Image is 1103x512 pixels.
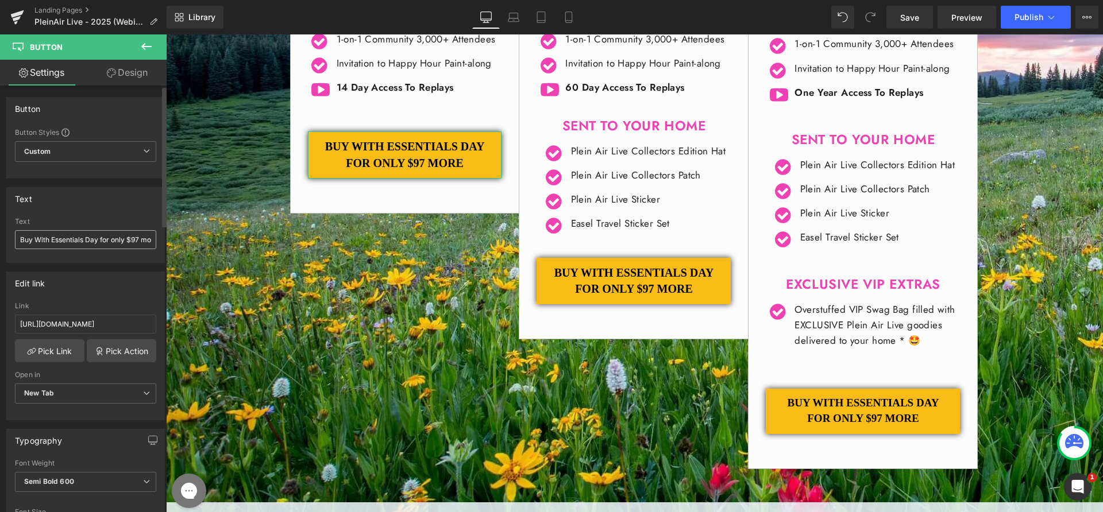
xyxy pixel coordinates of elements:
p: ​Invitation to Happy Hour Paint-along [628,26,794,42]
b: ​One Year Access To Replays [628,51,757,65]
span: Library [188,12,215,22]
button: More [1075,6,1098,29]
a: Preview [938,6,996,29]
p: ​​​Plein Air Live Collectors Edition Hat [634,123,789,138]
div: Edit link [15,272,45,288]
a: Buy With Beginners Day - Opens in a new tab - Opens in a new tab - Opens in a new tab - Opens in ... [371,223,565,270]
div: Open in [15,371,156,379]
a: Pick Action [87,339,156,362]
span: Save [900,11,919,24]
p: ​Invitation to Happy Hour Paint-along [399,21,565,37]
input: https://your-shop.myshopify.com [15,315,156,333]
p: ​Plein Air Live Sticker [405,157,560,173]
span: Buy With Essentials Day for only $97 more [383,230,553,263]
p: ​​​Plein Air Live Collectors Edition Hat [405,109,560,125]
button: Undo [831,6,854,29]
a: Desktop [472,6,500,29]
button: Redo [859,6,882,29]
button: Publish [1001,6,1071,29]
div: Font Weight [15,459,156,467]
p: Overstuffed VIP Swag Bag filled with EXCLUSIVE Plein Air Live goodies delivered to your home * 🤩 [628,267,794,315]
p: ​Plein Air Live Sticker [634,171,789,187]
span: PleinAir Live - 2025 (Webinar Discount) [34,17,145,26]
p: ​Easel Travel Sticker Set [634,195,789,211]
span: EXCLUSIVE VIP EXTRAS [620,240,774,259]
a: Laptop [500,6,527,29]
div: Text [15,188,32,204]
button: Gorgias live chat [6,4,40,38]
span: Preview [951,11,982,24]
span: Publish [1015,13,1043,22]
a: Landing Pages [34,6,167,15]
span: Buy With Essentials Day for only $97 more [612,361,782,392]
p: ​1-on-1 Community 3,000+ Attendees [628,2,794,17]
div: Button [15,98,40,114]
div: Button Styles [15,127,156,137]
p: ​Invitation to Happy Hour Paint-along [171,21,336,37]
div: Typography [15,429,62,445]
b: Custom [24,147,51,157]
strong: ​60 Day Access To Replays [399,46,518,60]
a: Tablet [527,6,555,29]
b: New Tab [24,389,54,397]
a: Buy With Beginners Day - Opens in a new tab - Opens in a new tab - Opens in a new tab - Opens in ... [600,354,794,399]
a: Design [86,60,169,86]
div: Link [15,302,156,310]
b: Semi Bold 600 [24,477,74,486]
strong: ​14 Day Access To Replays [171,46,288,60]
a: New Library [167,6,223,29]
span: SENT TO YOUR HOME [626,95,769,115]
iframe: Intercom live chat [1064,473,1092,501]
div: Text [15,218,156,226]
span: SENT TO YOUR HOME [396,82,540,101]
a: Pick Link [15,339,84,362]
span: 1 [1087,473,1097,482]
p: ​Plein Air Live Collectors Patch [405,133,560,149]
p: ​Plein Air Live Collectors Patch [634,147,789,162]
span: Buy With Essentials Day for only $97 more [154,104,324,137]
p: ​Easel Travel Sticker Set [405,181,560,197]
a: Mobile [555,6,583,29]
span: Button [30,42,63,52]
a: Buy With Beginners Day - Opens in a new tab - Opens in a new tab - Opens in a new tab - Opens in ... [142,97,336,144]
